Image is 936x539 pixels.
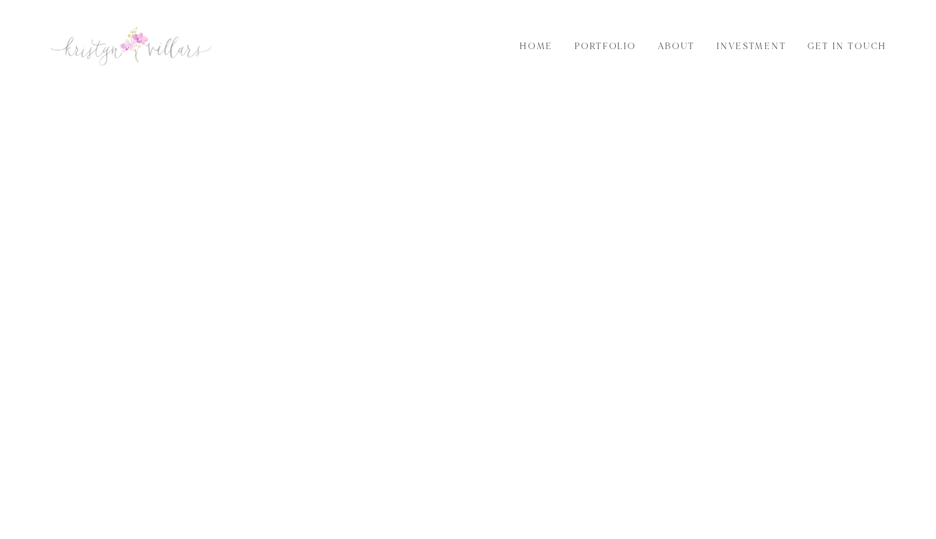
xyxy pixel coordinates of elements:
a: About [650,39,703,54]
a: Home [513,39,561,54]
a: Portfolio [567,39,643,54]
a: Get in Touch [801,39,895,54]
a: Investment [710,39,794,54]
img: Kristyn Villars | San Luis Obispo Wedding Photographer [49,25,213,67]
